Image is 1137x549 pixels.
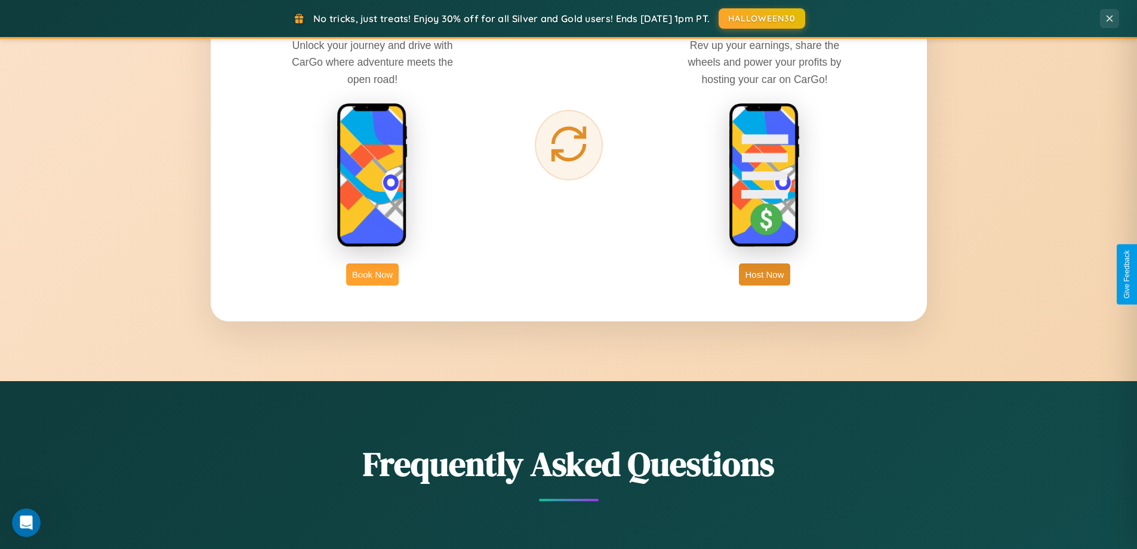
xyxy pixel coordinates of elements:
button: Book Now [346,263,399,286]
p: Unlock your journey and drive with CarGo where adventure meets the open road! [283,37,462,87]
h2: Frequently Asked Questions [211,441,927,487]
p: Rev up your earnings, share the wheels and power your profits by hosting your car on CarGo! [675,37,854,87]
span: No tricks, just treats! Enjoy 30% off for all Silver and Gold users! Ends [DATE] 1pm PT. [313,13,710,24]
img: host phone [729,103,800,249]
iframe: Intercom live chat [12,508,41,537]
div: Give Feedback [1123,250,1131,299]
img: rent phone [337,103,408,249]
button: HALLOWEEN30 [719,8,805,29]
button: Host Now [739,263,790,286]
